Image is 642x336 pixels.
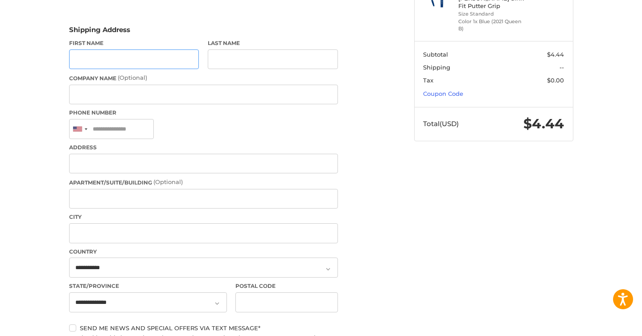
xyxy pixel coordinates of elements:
[153,178,183,185] small: (Optional)
[69,213,338,221] label: City
[423,77,433,84] span: Tax
[70,119,90,139] div: United States: +1
[458,10,527,18] li: Size Standard
[423,64,450,71] span: Shipping
[458,18,527,33] li: Color 1x Blue (2021 Queen B)
[208,39,338,47] label: Last Name
[69,282,227,290] label: State/Province
[423,51,448,58] span: Subtotal
[69,248,338,256] label: Country
[235,282,338,290] label: Postal Code
[69,143,338,152] label: Address
[560,64,564,71] span: --
[69,74,338,82] label: Company Name
[69,109,338,117] label: Phone Number
[547,51,564,58] span: $4.44
[69,324,338,332] label: Send me news and special offers via text message*
[69,39,199,47] label: First Name
[423,90,463,97] a: Coupon Code
[523,115,564,132] span: $4.44
[118,74,147,81] small: (Optional)
[69,178,338,187] label: Apartment/Suite/Building
[423,119,459,128] span: Total (USD)
[547,77,564,84] span: $0.00
[69,25,130,39] legend: Shipping Address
